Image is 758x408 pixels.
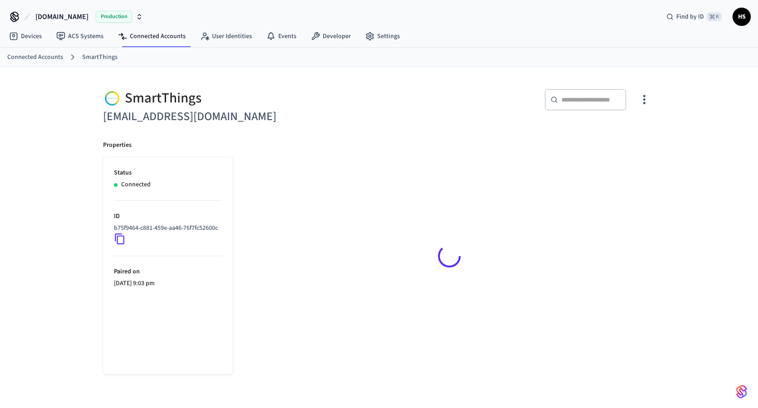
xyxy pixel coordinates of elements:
a: Devices [2,28,49,44]
p: [DATE] 9:03 pm [114,279,222,288]
h6: [EMAIL_ADDRESS][DOMAIN_NAME] [103,107,374,126]
img: SeamLogoGradient.69752ec5.svg [736,384,747,399]
img: Smartthings Logo, Square [103,89,121,107]
span: HS [733,9,750,25]
a: Developer [304,28,358,44]
p: b75f9464-c881-459e-aa46-76f7fc52600c [114,223,218,233]
p: Status [114,168,222,178]
a: Settings [358,28,407,44]
a: User Identities [193,28,259,44]
a: Connected Accounts [111,28,193,44]
p: Paired on [114,267,222,277]
a: Connected Accounts [7,53,63,62]
span: Production [96,11,132,23]
div: Find by ID⌘ K [659,9,729,25]
a: ACS Systems [49,28,111,44]
a: SmartThings [82,53,118,62]
span: ⌘ K [707,12,722,21]
p: Properties [103,141,132,150]
div: SmartThings [103,89,374,107]
span: Find by ID [676,12,704,21]
a: Events [259,28,304,44]
span: [DOMAIN_NAME] [35,11,89,22]
p: Connected [121,180,151,189]
p: ID [114,212,222,221]
button: HS [733,8,751,26]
